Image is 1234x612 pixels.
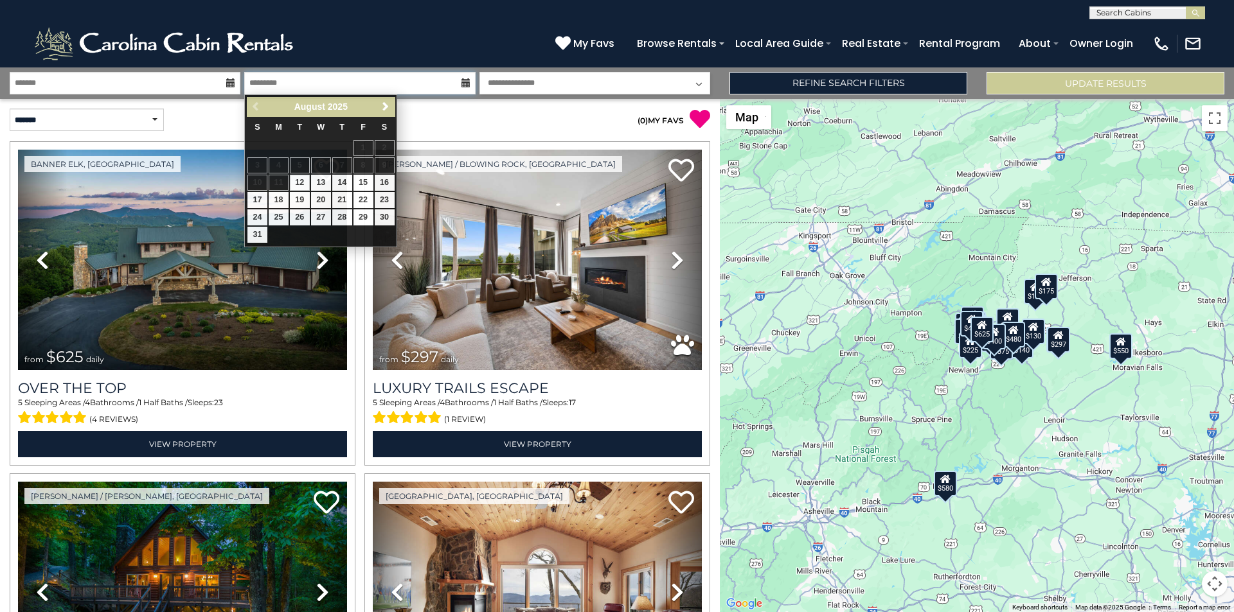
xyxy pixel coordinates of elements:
a: Add to favorites [668,157,694,185]
div: $175 [1035,273,1058,299]
div: $400 [983,323,1006,349]
a: Over The Top [18,380,347,397]
a: 31 [247,227,267,243]
a: Report a map error [1179,604,1230,611]
div: $550 [1109,333,1132,358]
a: 23 [375,192,395,208]
a: Refine Search Filters [729,72,967,94]
span: Saturday [382,123,387,132]
img: thumbnail_167153549.jpeg [18,150,347,370]
span: 17 [569,398,576,407]
span: Wednesday [317,123,325,132]
span: 4 [440,398,445,407]
span: $625 [46,347,84,366]
a: 25 [269,209,289,225]
span: August [294,101,325,112]
span: 2025 [328,101,348,112]
span: Sunday [255,123,260,132]
div: $349 [996,308,1019,334]
a: 14 [332,175,352,191]
a: Terms [1153,604,1171,611]
a: [PERSON_NAME] / [PERSON_NAME], [GEOGRAPHIC_DATA] [24,488,269,504]
a: 18 [269,192,289,208]
div: $225 [959,333,982,358]
img: mail-regular-white.png [1184,35,1202,53]
a: About [1012,32,1057,55]
div: $140 [1010,332,1033,358]
a: Owner Login [1063,32,1140,55]
div: $625 [970,317,994,342]
div: Sleeping Areas / Bathrooms / Sleeps: [18,397,347,428]
div: Sleeping Areas / Bathrooms / Sleeps: [373,397,702,428]
span: from [379,354,398,364]
a: Browse Rentals [630,32,723,55]
span: 1 Half Baths / [494,398,542,407]
span: My Favs [573,35,614,51]
button: Change map style [726,105,771,129]
span: Next [380,101,391,112]
a: 29 [353,209,373,225]
a: View Property [18,431,347,457]
span: daily [441,354,459,364]
div: $125 [961,306,984,331]
span: daily [86,354,104,364]
a: Real Estate [836,32,907,55]
a: 17 [247,192,267,208]
div: $297 [1047,327,1070,353]
div: $175 [1024,279,1047,304]
span: 4 [85,398,90,407]
a: 12 [290,175,310,191]
a: [GEOGRAPHIC_DATA], [GEOGRAPHIC_DATA] [379,488,569,504]
a: [PERSON_NAME] / Blowing Rock, [GEOGRAPHIC_DATA] [379,156,622,172]
span: from [24,354,44,364]
div: $580 [934,470,957,496]
span: $297 [401,347,438,366]
a: Rental Program [913,32,1006,55]
img: Google [723,595,765,612]
a: 21 [332,192,352,208]
a: 30 [375,209,395,225]
span: Monday [275,123,282,132]
a: 16 [375,175,395,191]
a: 28 [332,209,352,225]
a: 13 [311,175,331,191]
a: Luxury Trails Escape [373,380,702,397]
a: Local Area Guide [729,32,830,55]
a: 26 [290,209,310,225]
a: Open this area in Google Maps (opens a new window) [723,595,765,612]
a: Add to favorites [668,489,694,517]
span: (1 review) [444,411,486,428]
span: 23 [214,398,223,407]
a: 20 [311,192,331,208]
div: $425 [960,310,983,336]
span: ( ) [638,116,648,125]
a: My Favs [555,35,618,52]
a: 19 [290,192,310,208]
span: Thursday [339,123,344,132]
span: 5 [373,398,377,407]
span: 0 [640,116,645,125]
div: $480 [1002,321,1025,347]
a: 24 [247,209,267,225]
div: $375 [990,333,1013,359]
a: 15 [353,175,373,191]
img: White-1-2.png [32,24,299,63]
a: Add to favorites [314,489,339,517]
span: Tuesday [298,123,303,132]
div: $230 [954,318,978,344]
button: Toggle fullscreen view [1202,105,1228,131]
span: Map data ©2025 Google [1075,604,1145,611]
a: View Property [373,431,702,457]
a: Next [377,99,393,115]
button: Keyboard shortcuts [1012,603,1068,612]
a: Banner Elk, [GEOGRAPHIC_DATA] [24,156,181,172]
span: 1 Half Baths / [139,398,188,407]
span: (4 reviews) [89,411,138,428]
span: Friday [361,123,366,132]
button: Map camera controls [1202,571,1228,597]
span: Map [735,110,758,124]
a: (0)MY FAVS [638,116,684,125]
img: phone-regular-white.png [1152,35,1170,53]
